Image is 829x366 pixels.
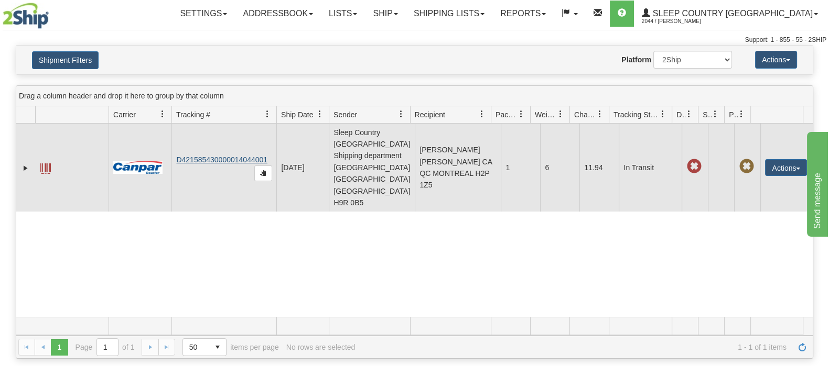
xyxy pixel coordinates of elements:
td: In Transit [619,124,682,212]
span: Delivery Status [676,109,685,120]
span: Ship Date [281,109,313,120]
span: Pickup Status [729,109,738,120]
div: Support: 1 - 855 - 55 - 2SHIP [3,36,826,45]
button: Copy to clipboard [254,165,272,181]
span: Tracking # [176,109,210,120]
span: Carrier [113,109,136,120]
span: Weight [535,109,557,120]
a: Carrier filter column settings [154,105,171,123]
span: Charge [574,109,596,120]
a: Charge filter column settings [591,105,609,123]
a: Refresh [794,339,811,356]
a: Shipping lists [406,1,492,27]
a: Lists [321,1,365,27]
td: 6 [540,124,579,212]
a: Sender filter column settings [392,105,410,123]
button: Shipment Filters [32,51,99,69]
a: Pickup Status filter column settings [733,105,750,123]
button: Actions [755,51,797,69]
a: Label [40,159,51,175]
a: Sleep Country [GEOGRAPHIC_DATA] 2044 / [PERSON_NAME] [634,1,826,27]
a: Addressbook [235,1,321,27]
label: Platform [621,54,651,65]
span: Late [686,159,701,174]
td: 11.94 [579,124,619,212]
a: Ship [365,1,405,27]
button: Actions [765,159,807,176]
td: 1 [501,124,540,212]
a: Recipient filter column settings [473,105,491,123]
a: Expand [20,163,31,173]
td: [DATE] [276,124,329,212]
a: Delivery Status filter column settings [680,105,698,123]
span: Tracking Status [613,109,659,120]
div: Send message [8,6,97,19]
td: Sleep Country [GEOGRAPHIC_DATA] Shipping department [GEOGRAPHIC_DATA] [GEOGRAPHIC_DATA] [GEOGRAPH... [329,124,415,212]
span: 1 - 1 of 1 items [362,343,787,351]
img: 14 - Canpar [113,161,163,174]
span: 50 [189,342,203,352]
a: Tracking # filter column settings [259,105,276,123]
span: Packages [496,109,518,120]
iframe: chat widget [805,129,828,236]
span: items per page [182,338,279,356]
span: Recipient [415,109,445,120]
span: Pickup Not Assigned [739,159,753,174]
a: Reports [492,1,554,27]
span: 2044 / [PERSON_NAME] [642,16,720,27]
a: Settings [172,1,235,27]
div: No rows are selected [286,343,356,351]
a: D421585430000014044001 [176,156,267,164]
td: [PERSON_NAME] [PERSON_NAME] CA QC MONTREAL H2P 1Z5 [415,124,501,212]
span: Page of 1 [76,338,135,356]
span: Shipment Issues [703,109,712,120]
a: Tracking Status filter column settings [654,105,672,123]
a: Ship Date filter column settings [311,105,329,123]
div: grid grouping header [16,86,813,106]
img: logo2044.jpg [3,3,49,29]
span: Page 1 [51,339,68,356]
a: Shipment Issues filter column settings [706,105,724,123]
span: select [209,339,226,356]
span: Sleep Country [GEOGRAPHIC_DATA] [650,9,813,18]
a: Packages filter column settings [512,105,530,123]
input: Page 1 [97,339,118,356]
span: Page sizes drop down [182,338,227,356]
a: Weight filter column settings [552,105,569,123]
span: Sender [333,109,357,120]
